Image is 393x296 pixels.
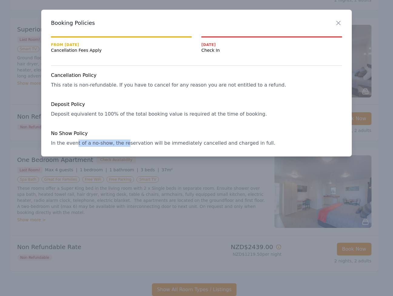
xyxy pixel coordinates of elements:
span: Check In [201,47,342,53]
span: Cancellation Fees Apply [51,47,192,53]
span: This rate is non-refundable. If you have to cancel for any reason you are not entitled to a refund. [51,82,286,88]
h4: Cancellation Policy [51,72,342,79]
h3: Booking Policies [51,19,342,27]
span: In the event of a no-show, the reservation will be immediately cancelled and charged in full. [51,140,275,146]
span: [DATE] [201,42,342,47]
h4: No Show Policy [51,130,342,137]
span: From [DATE] [51,42,192,47]
h4: Deposit Policy [51,101,342,108]
nav: Progress mt-20 [51,36,342,53]
span: Deposit equivalent to 100% of the total booking value is required at the time of booking. [51,111,267,117]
